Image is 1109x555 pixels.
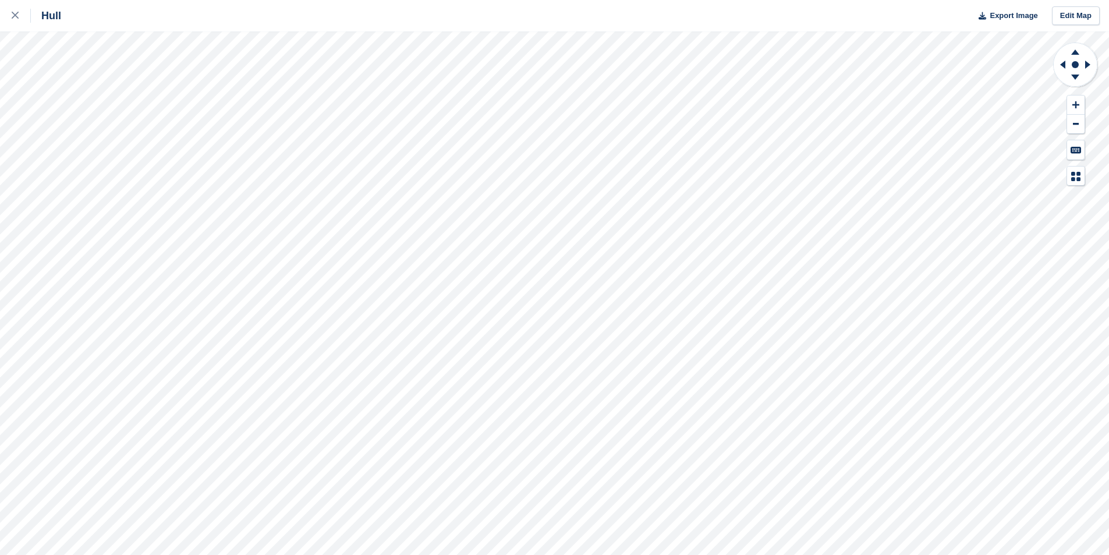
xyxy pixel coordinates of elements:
button: Zoom In [1067,96,1085,115]
button: Export Image [972,6,1038,26]
button: Map Legend [1067,167,1085,186]
div: Hull [31,9,61,23]
button: Zoom Out [1067,115,1085,134]
button: Keyboard Shortcuts [1067,140,1085,160]
span: Export Image [990,10,1037,22]
a: Edit Map [1052,6,1100,26]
